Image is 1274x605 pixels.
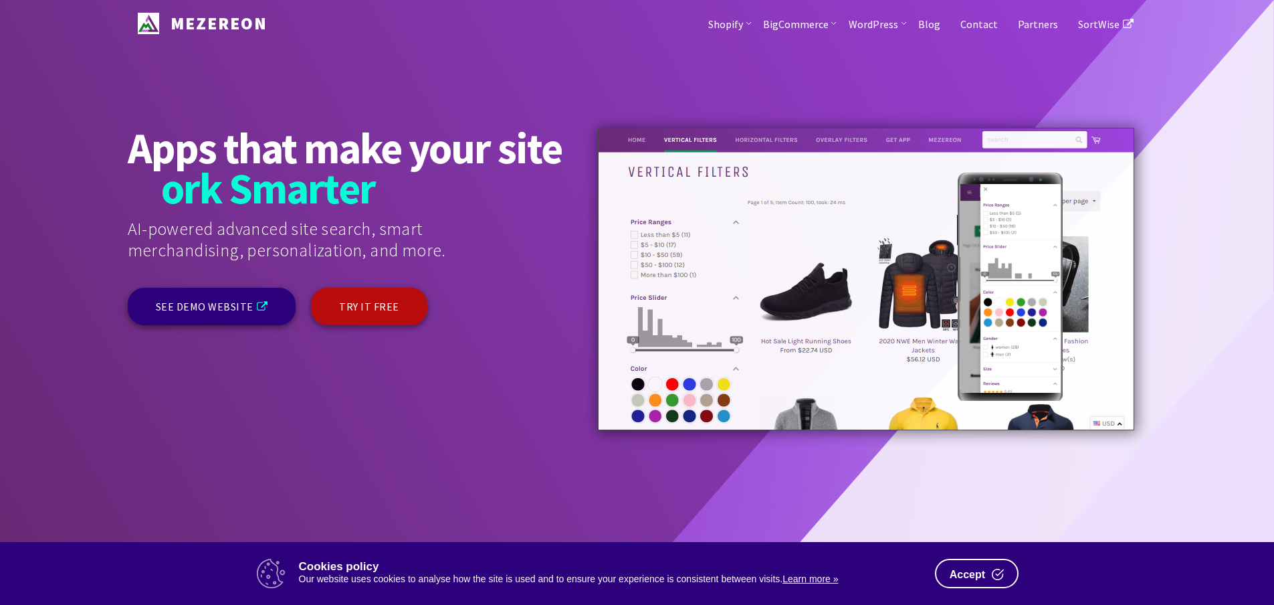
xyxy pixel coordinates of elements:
[308,168,324,208] span: r
[338,168,359,208] span: e
[935,559,1019,588] button: Accept
[128,288,296,325] a: SEE DEMO WEBSITE
[299,561,925,572] p: Cookies policy
[128,128,568,168] strong: Apps that make your site
[229,168,251,208] span: S
[311,288,427,325] a: TRY IT FREE
[286,168,308,208] span: a
[324,168,338,208] span: t
[138,13,159,34] img: Mezereon
[183,168,199,208] span: r
[128,218,540,288] div: AI-powered advanced site search, smart merchandising, personalization, and more.
[299,572,925,586] div: Our website uses cookies to analyse how the site is used and to ensure your experience is consist...
[782,574,838,584] a: Learn more »
[251,168,286,208] span: m
[950,570,985,580] span: Accept
[164,12,268,34] span: MEZEREON
[359,168,375,208] span: r
[128,10,268,32] a: Mezereon MEZEREON
[161,168,183,208] span: o
[960,184,1061,392] img: demo-mobile.c00830e.png
[199,168,221,208] span: k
